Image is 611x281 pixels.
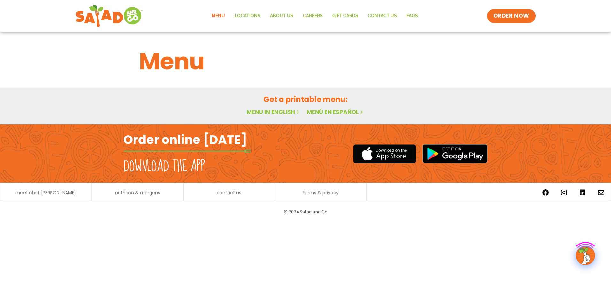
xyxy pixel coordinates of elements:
img: new-SAG-logo-768×292 [75,3,143,29]
a: Locations [230,9,265,23]
h2: Order online [DATE] [123,132,247,148]
a: About Us [265,9,298,23]
a: terms & privacy [303,190,339,195]
a: Contact Us [363,9,402,23]
span: ORDER NOW [493,12,529,20]
a: ORDER NOW [487,9,536,23]
a: Menú en español [307,108,364,116]
a: contact us [217,190,241,195]
a: Careers [298,9,328,23]
a: meet chef [PERSON_NAME] [15,190,76,195]
p: © 2024 Salad and Go [127,207,484,216]
a: nutrition & allergens [115,190,160,195]
img: fork [123,149,251,153]
h2: Get a printable menu: [139,94,472,105]
img: appstore [353,143,416,164]
img: google_play [422,144,488,163]
a: Menu in English [247,108,300,116]
nav: Menu [207,9,423,23]
a: GIFT CARDS [328,9,363,23]
a: FAQs [402,9,423,23]
h1: Menu [139,44,472,79]
h2: Download the app [123,157,205,175]
a: Menu [207,9,230,23]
